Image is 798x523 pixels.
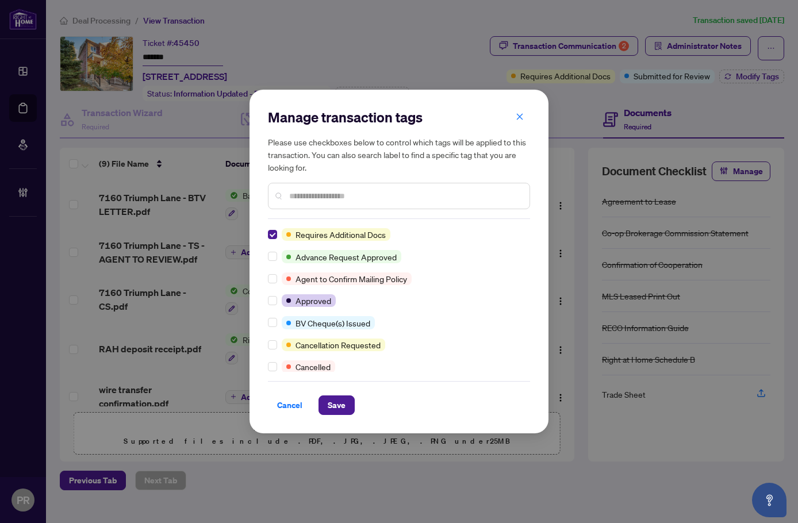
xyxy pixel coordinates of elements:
[296,317,370,329] span: BV Cheque(s) Issued
[268,108,530,126] h2: Manage transaction tags
[296,228,386,241] span: Requires Additional Docs
[277,396,302,414] span: Cancel
[328,396,346,414] span: Save
[296,294,331,307] span: Approved
[296,272,407,285] span: Agent to Confirm Mailing Policy
[296,339,381,351] span: Cancellation Requested
[752,483,787,517] button: Open asap
[268,136,530,174] h5: Please use checkboxes below to control which tags will be applied to this transaction. You can al...
[516,113,524,121] span: close
[319,395,355,415] button: Save
[296,360,331,373] span: Cancelled
[296,251,397,263] span: Advance Request Approved
[268,395,312,415] button: Cancel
